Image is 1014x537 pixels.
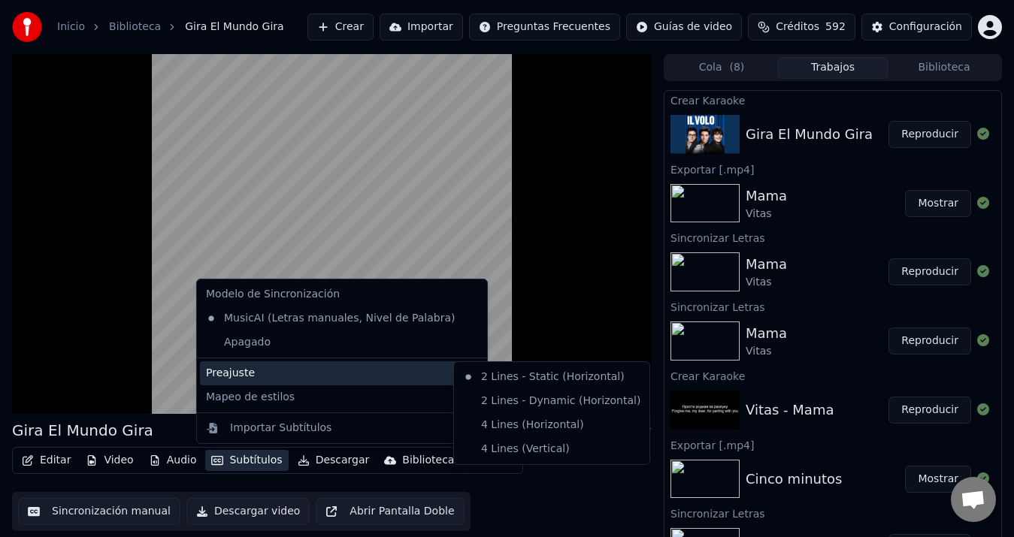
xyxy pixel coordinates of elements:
[888,121,971,148] button: Reproducir
[746,207,787,222] div: Vitas
[186,498,310,525] button: Descargar video
[16,450,77,471] button: Editar
[951,477,996,522] div: Chat abierto
[457,437,646,461] div: 4 Lines (Vertical)
[200,361,484,385] div: Preajuste
[18,498,180,525] button: Sincronización manual
[316,498,464,525] button: Abrir Pantalla Doble
[888,327,971,354] button: Reproducir
[307,14,374,41] button: Crear
[469,14,620,41] button: Preguntas Frecuentes
[109,20,161,35] a: Biblioteca
[889,20,962,35] div: Configuración
[57,20,85,35] a: Inicio
[746,275,787,290] div: Vitas
[205,450,288,471] button: Subtítulos
[746,469,842,490] div: Cinco minutos
[746,400,834,421] div: Vitas - Mama
[185,20,284,35] span: Gira El Mundo Gira
[143,450,203,471] button: Audio
[457,413,646,437] div: 4 Lines (Horizontal)
[12,12,42,42] img: youka
[80,450,139,471] button: Video
[664,504,1001,522] div: Sincronizar Letras
[825,20,846,35] span: 592
[380,14,463,41] button: Importar
[664,367,1001,385] div: Crear Karaoke
[457,365,646,389] div: 2 Lines - Static (Horizontal)
[905,190,971,217] button: Mostrar
[746,186,787,207] div: Mama
[664,297,1001,315] div: Sincronizar Letras
[748,14,855,41] button: Créditos592
[729,60,744,75] span: ( 8 )
[776,20,819,35] span: Créditos
[746,254,787,275] div: Mama
[200,385,484,409] div: Mapeo de estilos
[888,397,971,424] button: Reproducir
[457,389,646,413] div: 2 Lines - Dynamic (Horizontal)
[626,14,742,41] button: Guías de video
[664,436,1001,454] div: Exportar [.mp4]
[746,323,787,344] div: Mama
[664,228,1001,246] div: Sincronizar Letras
[292,450,376,471] button: Descargar
[402,453,513,468] div: Biblioteca en la nube
[746,344,787,359] div: Vitas
[666,57,777,79] button: Cola
[664,91,1001,109] div: Crear Karaoke
[905,466,971,493] button: Mostrar
[888,258,971,285] button: Reproducir
[200,282,484,306] div: Modelo de Sincronización
[746,124,873,145] div: Gira El Mundo Gira
[230,421,331,436] div: Importar Subtítulos
[200,330,484,354] div: Apagado
[664,160,1001,178] div: Exportar [.mp4]
[888,57,1000,79] button: Biblioteca
[12,420,153,441] div: Gira El Mundo Gira
[777,57,888,79] button: Trabajos
[57,20,284,35] nav: breadcrumb
[200,306,462,330] div: MusicAI (Letras manuales, Nivel de Palabra)
[861,14,972,41] button: Configuración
